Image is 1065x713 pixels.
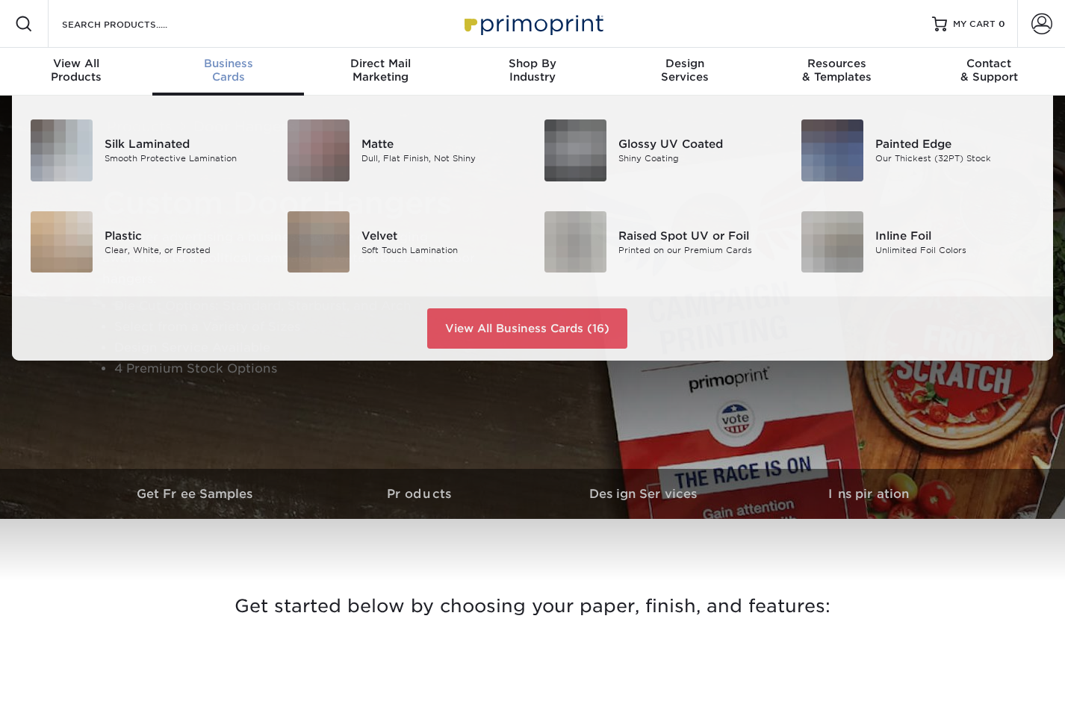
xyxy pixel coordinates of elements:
img: Glossy UV Coated Business Cards [544,119,606,181]
div: Clear, White, or Frosted [105,244,264,257]
span: MY CART [953,18,996,31]
img: Raised Spot UV or Foil Business Cards [544,211,606,273]
span: Resources [761,57,913,70]
h3: Get started below by choosing your paper, finish, and features: [96,573,969,640]
div: Shiny Coating [618,152,778,165]
div: Services [609,57,761,84]
a: DesignServices [609,48,761,96]
img: Inline Foil Business Cards [801,211,863,273]
div: Matte [361,136,521,152]
input: SEARCH PRODUCTS..... [60,15,206,33]
div: Cards [152,57,305,84]
div: Glossy UV Coated [618,136,778,152]
div: Raised Spot UV or Foil [618,228,778,244]
a: Silk Laminated Business Cards Silk Laminated Smooth Protective Lamination [30,113,264,187]
img: Painted Edge Business Cards [801,119,863,181]
div: Our Thickest (32PT) Stock [875,152,1035,165]
a: Raised Spot UV or Foil Business Cards Raised Spot UV or Foil Printed on our Premium Cards [544,205,778,279]
a: Inline Foil Business Cards Inline Foil Unlimited Foil Colors [801,205,1035,279]
div: & Support [913,57,1065,84]
div: Smooth Protective Lamination [105,152,264,165]
a: Contact& Support [913,48,1065,96]
a: Plastic Business Cards Plastic Clear, White, or Frosted [30,205,264,279]
a: Painted Edge Business Cards Painted Edge Our Thickest (32PT) Stock [801,113,1035,187]
div: Plastic [105,228,264,244]
span: Shop By [456,57,609,70]
div: Marketing [304,57,456,84]
div: Inline Foil [875,228,1035,244]
img: Primoprint [458,7,607,40]
span: Contact [913,57,1065,70]
span: 0 [999,19,1005,29]
a: Velvet Business Cards Velvet Soft Touch Lamination [287,205,521,279]
div: Velvet [361,228,521,244]
span: Direct Mail [304,57,456,70]
a: Direct MailMarketing [304,48,456,96]
div: Industry [456,57,609,84]
div: Unlimited Foil Colors [875,244,1035,257]
span: Business [152,57,305,70]
div: Silk Laminated [105,136,264,152]
div: Printed on our Premium Cards [618,244,778,257]
div: Painted Edge [875,136,1035,152]
img: Silk Laminated Business Cards [31,119,93,181]
a: Matte Business Cards Matte Dull, Flat Finish, Not Shiny [287,113,521,187]
img: Velvet Business Cards [288,211,350,273]
a: Glossy UV Coated Business Cards Glossy UV Coated Shiny Coating [544,113,778,187]
span: Design [609,57,761,70]
a: BusinessCards [152,48,305,96]
div: Dull, Flat Finish, Not Shiny [361,152,521,165]
a: Resources& Templates [761,48,913,96]
img: Matte Business Cards [288,119,350,181]
div: Soft Touch Lamination [361,244,521,257]
img: Plastic Business Cards [31,211,93,273]
div: & Templates [761,57,913,84]
a: View All Business Cards (16) [427,308,627,349]
a: Shop ByIndustry [456,48,609,96]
